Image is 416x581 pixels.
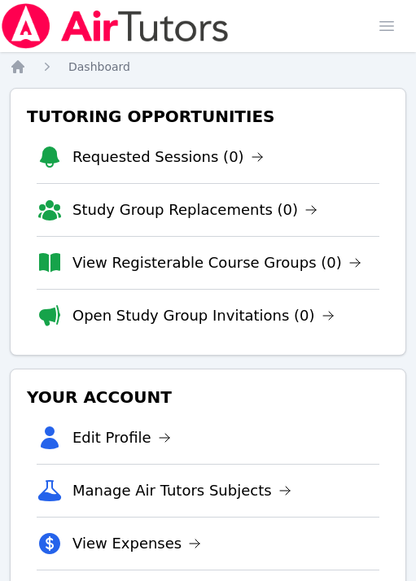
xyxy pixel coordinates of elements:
a: Dashboard [68,59,130,75]
a: Open Study Group Invitations (0) [72,304,335,327]
a: Edit Profile [72,426,171,449]
a: View Expenses [72,532,201,555]
a: Manage Air Tutors Subjects [72,479,291,502]
h3: Your Account [24,382,392,412]
a: View Registerable Course Groups (0) [72,251,361,274]
h3: Tutoring Opportunities [24,102,392,131]
a: Requested Sessions (0) [72,146,264,168]
nav: Breadcrumb [10,59,406,75]
a: Study Group Replacements (0) [72,199,317,221]
span: Dashboard [68,60,130,73]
